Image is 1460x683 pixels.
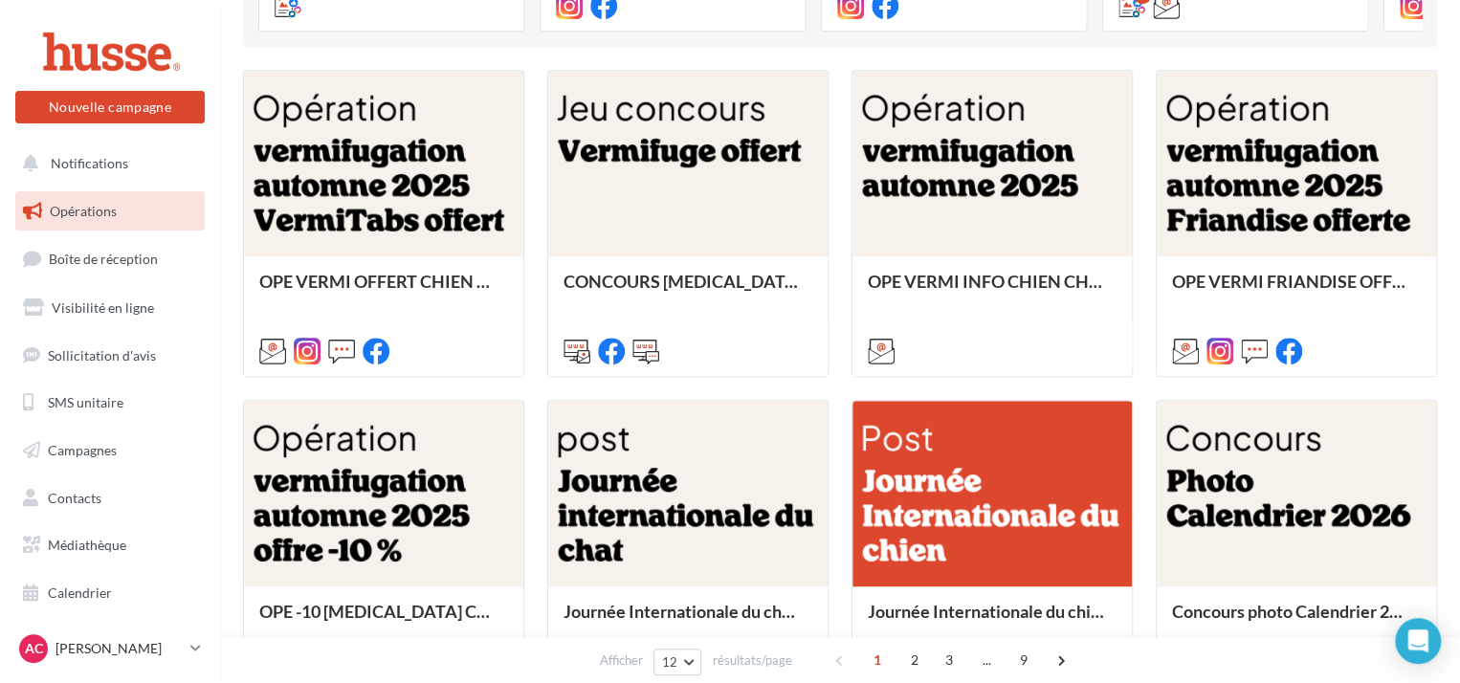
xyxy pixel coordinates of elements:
a: Contacts [11,478,209,518]
div: CONCOURS [MEDICAL_DATA] OFFERT AUTOMNE 2025 [564,272,812,310]
span: 2 [899,645,930,675]
span: AC [25,639,43,658]
span: Visibilité en ligne [52,299,154,316]
div: Open Intercom Messenger [1395,618,1441,664]
div: Journée Internationale du chien [868,602,1117,640]
span: Campagnes [48,442,117,458]
span: Opérations [50,203,117,219]
a: Boîte de réception [11,238,209,279]
a: AC [PERSON_NAME] [15,630,205,667]
span: Notifications [51,155,128,171]
p: [PERSON_NAME] [55,639,183,658]
span: Sollicitation d'avis [48,346,156,363]
a: Sollicitation d'avis [11,336,209,376]
span: Afficher [600,651,643,670]
span: SMS unitaire [48,394,123,410]
span: résultats/page [712,651,791,670]
span: 1 [862,645,893,675]
span: Calendrier [48,584,112,601]
div: Concours photo Calendrier 2026 [1172,602,1421,640]
span: Médiathèque [48,537,126,553]
span: ... [971,645,1002,675]
a: Campagnes [11,430,209,471]
a: SMS unitaire [11,383,209,423]
div: OPE VERMI FRIANDISE OFFERTE CHIEN CHAT AUTOMNE [1172,272,1421,310]
a: Opérations [11,191,209,231]
a: Calendrier [11,573,209,613]
div: OPE -10 [MEDICAL_DATA] CHIEN CHAT AUTOMNE [259,602,508,640]
button: Nouvelle campagne [15,91,205,123]
span: 12 [662,654,678,670]
div: OPE VERMI INFO CHIEN CHAT AUTOMNE [868,272,1117,310]
span: 3 [934,645,964,675]
button: 12 [653,649,702,675]
a: Visibilité en ligne [11,288,209,328]
div: Journée Internationale du chat roux [564,602,812,640]
div: OPE VERMI OFFERT CHIEN CHAT AUTOMNE [259,272,508,310]
span: Boîte de réception [49,251,158,267]
button: Notifications [11,143,201,184]
a: Médiathèque [11,525,209,565]
span: 9 [1008,645,1039,675]
span: Contacts [48,490,101,506]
